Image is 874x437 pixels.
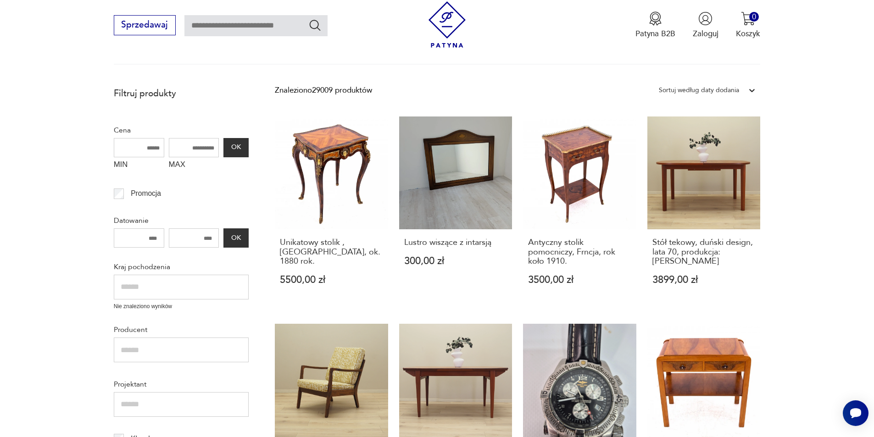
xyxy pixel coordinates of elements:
[647,116,761,306] a: Stół tekowy, duński design, lata 70, produkcja: Farstrup MøblerStół tekowy, duński design, lata 7...
[635,11,675,39] a: Ikona medaluPatyna B2B
[223,228,248,248] button: OK
[404,238,507,247] h3: Lustro wiszące z intarsją
[169,157,219,175] label: MAX
[528,275,631,285] p: 3500,00 zł
[114,15,176,35] button: Sprzedawaj
[114,302,249,311] p: Nie znaleziono wyników
[736,28,760,39] p: Koszyk
[114,215,249,227] p: Datowanie
[399,116,512,306] a: Lustro wiszące z intarsjąLustro wiszące z intarsją300,00 zł
[114,261,249,273] p: Kraj pochodzenia
[275,116,388,306] a: Unikatowy stolik , Francja, ok. 1880 rok.Unikatowy stolik , [GEOGRAPHIC_DATA], ok. 1880 rok.5500,...
[659,84,739,96] div: Sortuj według daty dodania
[114,22,176,29] a: Sprzedawaj
[424,1,470,48] img: Patyna - sklep z meblami i dekoracjami vintage
[843,400,868,426] iframe: Smartsupp widget button
[635,11,675,39] button: Patyna B2B
[635,28,675,39] p: Patyna B2B
[275,84,372,96] div: Znaleziono 29009 produktów
[736,11,760,39] button: 0Koszyk
[131,188,161,199] p: Promocja
[114,157,164,175] label: MIN
[404,256,507,266] p: 300,00 zł
[648,11,662,26] img: Ikona medalu
[741,11,755,26] img: Ikona koszyka
[652,275,756,285] p: 3899,00 zł
[280,238,383,266] h3: Unikatowy stolik , [GEOGRAPHIC_DATA], ok. 1880 rok.
[308,18,322,32] button: Szukaj
[749,12,759,22] div: 0
[223,138,248,157] button: OK
[523,116,636,306] a: Antyczny stolik pomocniczy, Frncja, rok koło 1910.Antyczny stolik pomocniczy, Frncja, rok koło 19...
[652,238,756,266] h3: Stół tekowy, duński design, lata 70, produkcja: [PERSON_NAME]
[114,324,249,336] p: Producent
[693,28,718,39] p: Zaloguj
[114,124,249,136] p: Cena
[698,11,713,26] img: Ikonka użytkownika
[114,88,249,100] p: Filtruj produkty
[280,275,383,285] p: 5500,00 zł
[528,238,631,266] h3: Antyczny stolik pomocniczy, Frncja, rok koło 1910.
[693,11,718,39] button: Zaloguj
[114,378,249,390] p: Projektant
